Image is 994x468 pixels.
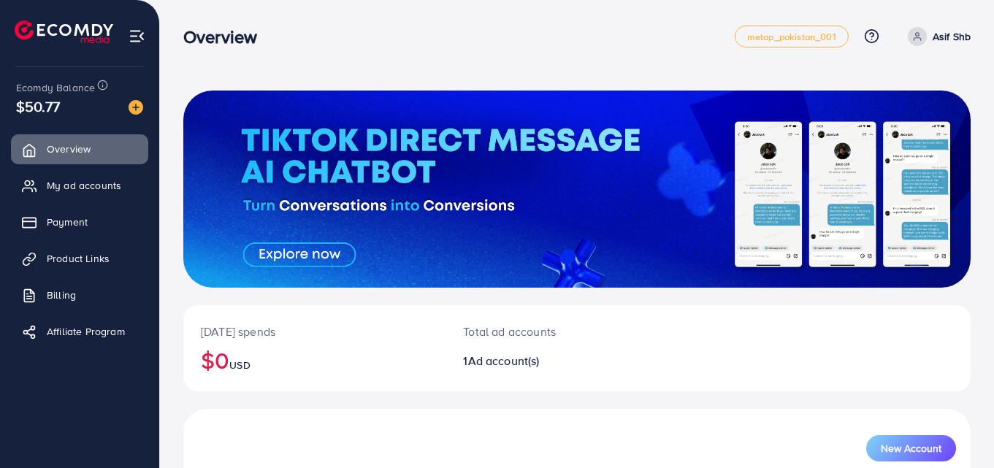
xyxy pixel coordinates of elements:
[11,134,148,164] a: Overview
[866,435,956,461] button: New Account
[11,280,148,310] a: Billing
[16,96,60,117] span: $50.77
[47,215,88,229] span: Payment
[735,26,849,47] a: metap_pakistan_001
[183,26,269,47] h3: Overview
[933,28,971,45] p: Asif Shb
[47,288,76,302] span: Billing
[11,171,148,200] a: My ad accounts
[15,20,113,43] img: logo
[47,142,91,156] span: Overview
[47,178,121,193] span: My ad accounts
[932,402,983,457] iframe: Chat
[902,27,971,46] a: Asif Shb
[11,244,148,273] a: Product Links
[229,358,250,372] span: USD
[47,324,125,339] span: Affiliate Program
[47,251,110,266] span: Product Links
[463,323,625,340] p: Total ad accounts
[16,80,95,95] span: Ecomdy Balance
[747,32,836,42] span: metap_pakistan_001
[129,28,145,45] img: menu
[468,353,540,369] span: Ad account(s)
[463,354,625,368] h2: 1
[201,346,428,374] h2: $0
[11,317,148,346] a: Affiliate Program
[11,207,148,237] a: Payment
[201,323,428,340] p: [DATE] spends
[881,443,941,453] span: New Account
[129,100,143,115] img: image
